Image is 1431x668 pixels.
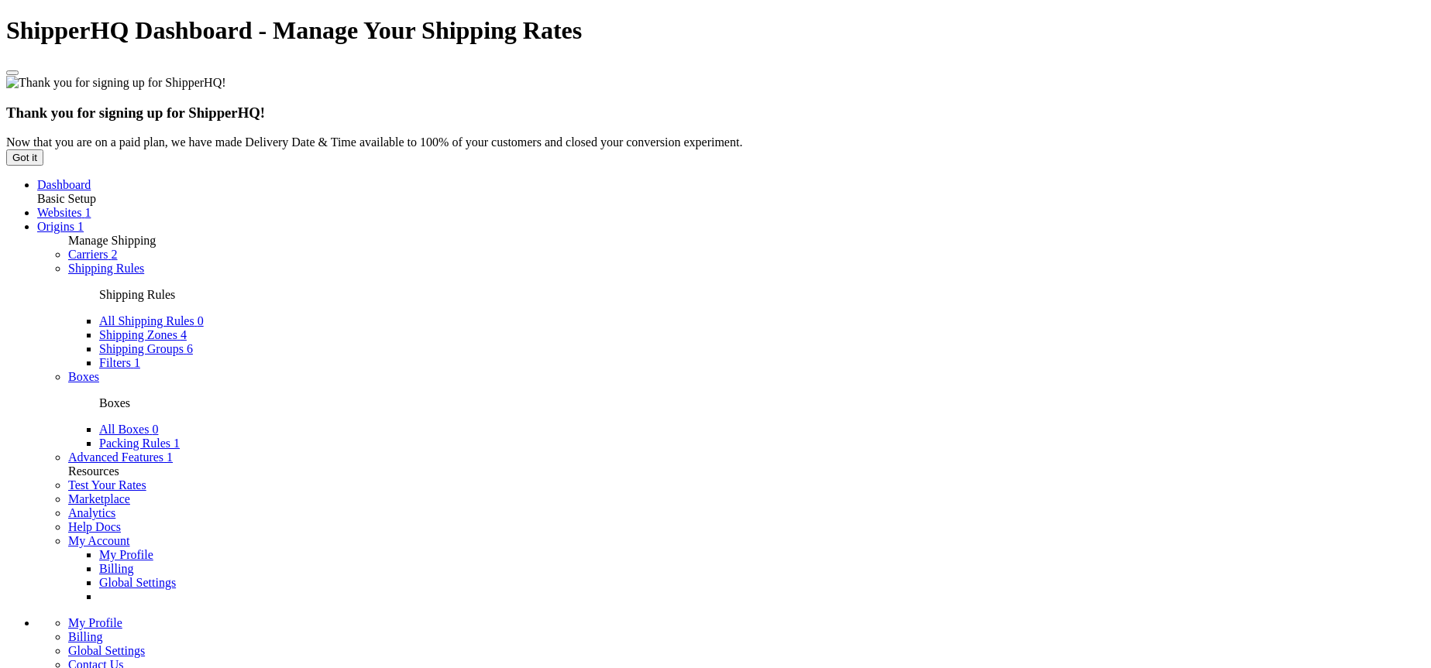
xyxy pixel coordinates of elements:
div: Manage Shipping [68,234,1425,248]
a: Global Settings [99,576,176,589]
li: Packing Rules [99,437,1425,450]
a: Marketplace [68,492,130,505]
span: Packing Rules [99,437,170,450]
li: All Shipping Rules [99,314,1425,328]
span: Origins [37,220,74,233]
span: Filters [99,356,131,369]
p: Boxes [99,396,1425,410]
span: All Boxes [99,423,149,436]
li: Boxes [68,370,1425,450]
button: Got it [6,149,43,166]
a: Shipping Groups 6 [99,342,193,355]
a: Advanced Features 1 [68,450,173,464]
span: 0 [198,314,204,327]
p: Shipping Rules [99,288,1425,302]
a: All Boxes 0 [99,423,158,436]
a: Dashboard [37,178,91,191]
li: My Profile [99,548,1425,562]
span: 1 [77,220,84,233]
div: Basic Setup [37,192,1425,206]
li: Help Docs [68,520,1425,534]
li: Global Settings [99,576,1425,590]
li: Analytics [68,506,1425,520]
a: All Shipping Rules 0 [99,314,204,327]
li: Marketplace [68,492,1425,506]
li: Websites [37,206,1425,220]
span: 1 [84,206,91,219]
span: 0 [152,423,158,436]
a: Help Docs [68,520,121,533]
span: 4 [181,328,187,341]
li: Billing [68,630,1425,644]
li: Advanced Features [68,450,1425,464]
li: My Profile [68,616,1425,630]
a: Origins 1 [37,220,84,233]
span: Websites [37,206,81,219]
span: Carriers [68,248,108,261]
span: 1 [134,356,140,369]
span: 2 [112,248,118,261]
span: 1 [174,437,180,450]
span: All Shipping Rules [99,314,194,327]
a: Billing [99,562,133,575]
a: Filters 1 [99,356,140,369]
span: Shipping Zones [99,328,177,341]
li: Test Your Rates [68,478,1425,492]
div: Resources [68,464,1425,478]
img: Thank you for signing up for ShipperHQ! [6,76,226,90]
div: Now that you are on a paid plan, we have made Delivery Date & Time available to 100% of your cust... [6,135,1425,149]
span: 1 [167,450,173,464]
li: Shipping Zones [99,328,1425,342]
li: Carriers [68,248,1425,262]
span: Shipping Groups [99,342,184,355]
a: Test Your Rates [68,478,146,492]
li: My Account [68,534,1425,604]
li: Billing [99,562,1425,576]
a: Websites 1 [37,206,91,219]
span: Advanced Features [68,450,163,464]
h1: ShipperHQ Dashboard - Manage Your Shipping Rates [6,16,1425,45]
a: My Profile [68,616,122,629]
li: Shipping Groups [99,342,1425,356]
a: My Profile [99,548,153,561]
a: Billing [68,630,102,643]
li: Filters [99,356,1425,370]
span: 6 [187,342,193,355]
li: All Boxes [99,423,1425,437]
a: Carriers 2 [68,248,118,261]
a: Global Settings [68,644,145,657]
a: Shipping Rules [68,262,144,275]
li: Dashboard [37,178,1425,192]
a: Packing Rules 1 [99,437,180,450]
a: Boxes [68,370,99,383]
li: Global Settings [68,644,1425,658]
h3: Thank you for signing up for ShipperHQ! [6,104,1425,122]
a: Analytics [68,506,115,519]
li: Shipping Rules [68,262,1425,370]
a: Shipping Zones 4 [99,328,187,341]
a: My Account [68,534,130,547]
li: Origins [37,220,1425,234]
